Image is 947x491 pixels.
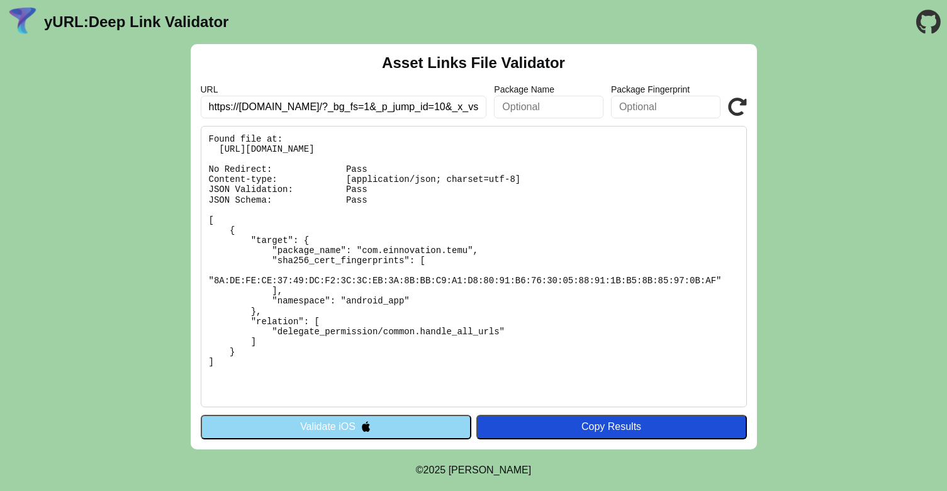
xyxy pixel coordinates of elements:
footer: © [416,449,531,491]
input: Required [201,96,487,118]
label: URL [201,84,487,94]
button: Validate iOS [201,415,471,439]
a: yURL:Deep Link Validator [44,13,228,31]
label: Package Fingerprint [611,84,720,94]
img: yURL Logo [6,6,39,38]
input: Optional [494,96,603,118]
label: Package Name [494,84,603,94]
pre: Found file at: [URL][DOMAIN_NAME] No Redirect: Pass Content-type: [application/json; charset=utf-... [201,126,747,407]
span: 2025 [423,465,446,475]
input: Optional [611,96,720,118]
h2: Asset Links File Validator [382,54,565,72]
div: Copy Results [483,421,741,432]
a: Michael Ibragimchayev's Personal Site [449,465,532,475]
img: appleIcon.svg [361,421,371,432]
button: Copy Results [476,415,747,439]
